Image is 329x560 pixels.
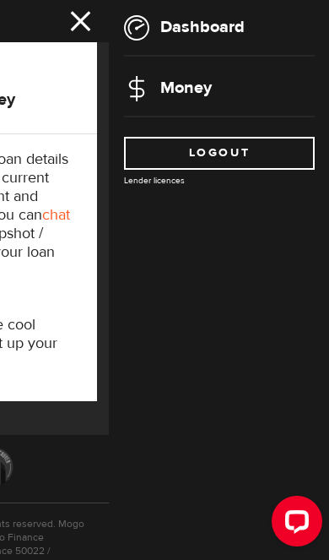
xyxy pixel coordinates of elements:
img: money-d353d27aa90b8b8b750af723eede281a.svg [124,76,149,101]
a: Money [124,77,212,98]
img: dashboard-b5a15c7b67d22e16d1e1c8db2a1cffd5.svg [124,15,149,41]
a: Dashboard [124,16,245,37]
a: Logout [124,137,315,170]
a: Lender licences [124,175,185,186]
iframe: LiveChat chat widget [258,489,329,560]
